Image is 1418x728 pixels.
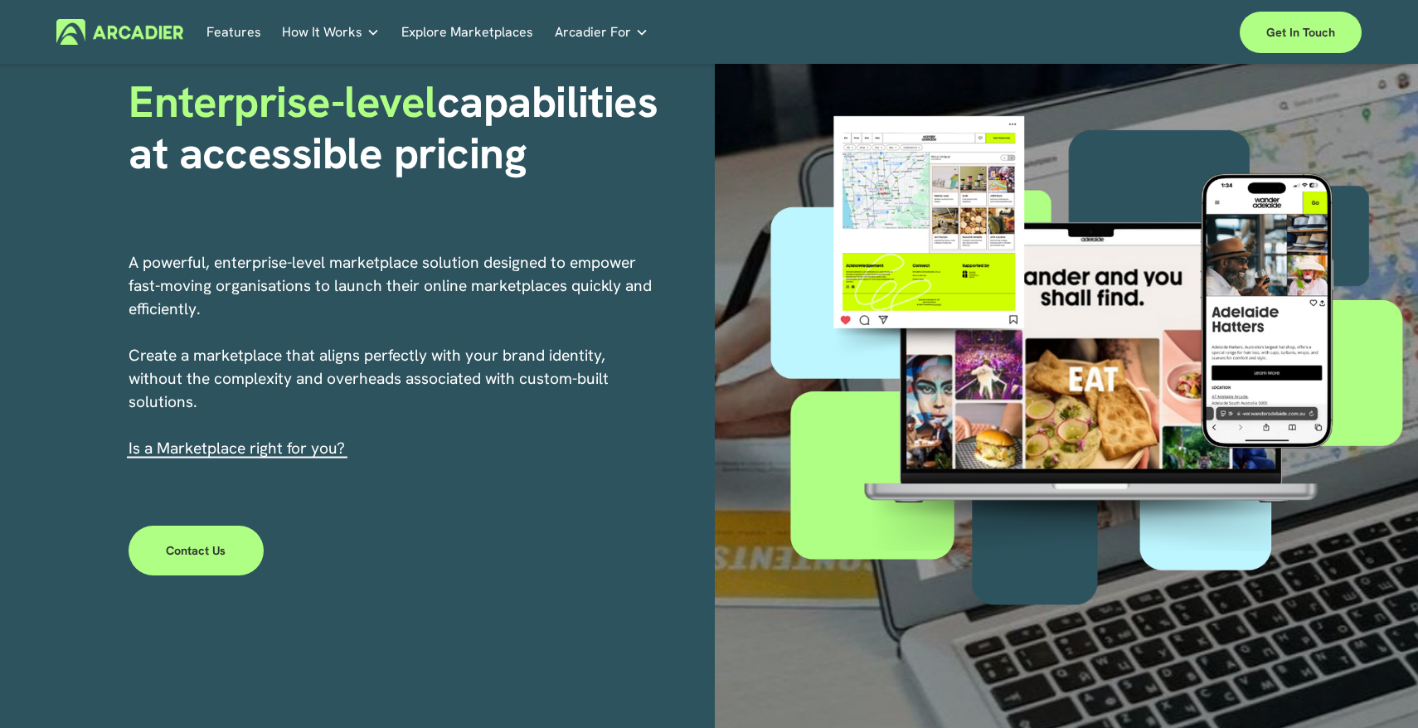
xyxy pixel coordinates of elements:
[56,19,183,45] img: Arcadier
[129,251,654,460] p: A powerful, enterprise-level marketplace solution designed to empower fast-moving organisations t...
[133,438,345,459] a: s a Marketplace right for you?
[129,73,437,130] span: Enterprise-level
[555,19,648,45] a: folder dropdown
[129,73,669,182] strong: capabilities at accessible pricing
[282,21,362,44] span: How It Works
[1335,648,1418,728] iframe: Chat Widget
[1240,12,1362,53] a: Get in touch
[282,19,380,45] a: folder dropdown
[206,19,261,45] a: Features
[129,526,264,575] a: Contact Us
[555,21,631,44] span: Arcadier For
[401,19,533,45] a: Explore Marketplaces
[129,438,345,459] span: I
